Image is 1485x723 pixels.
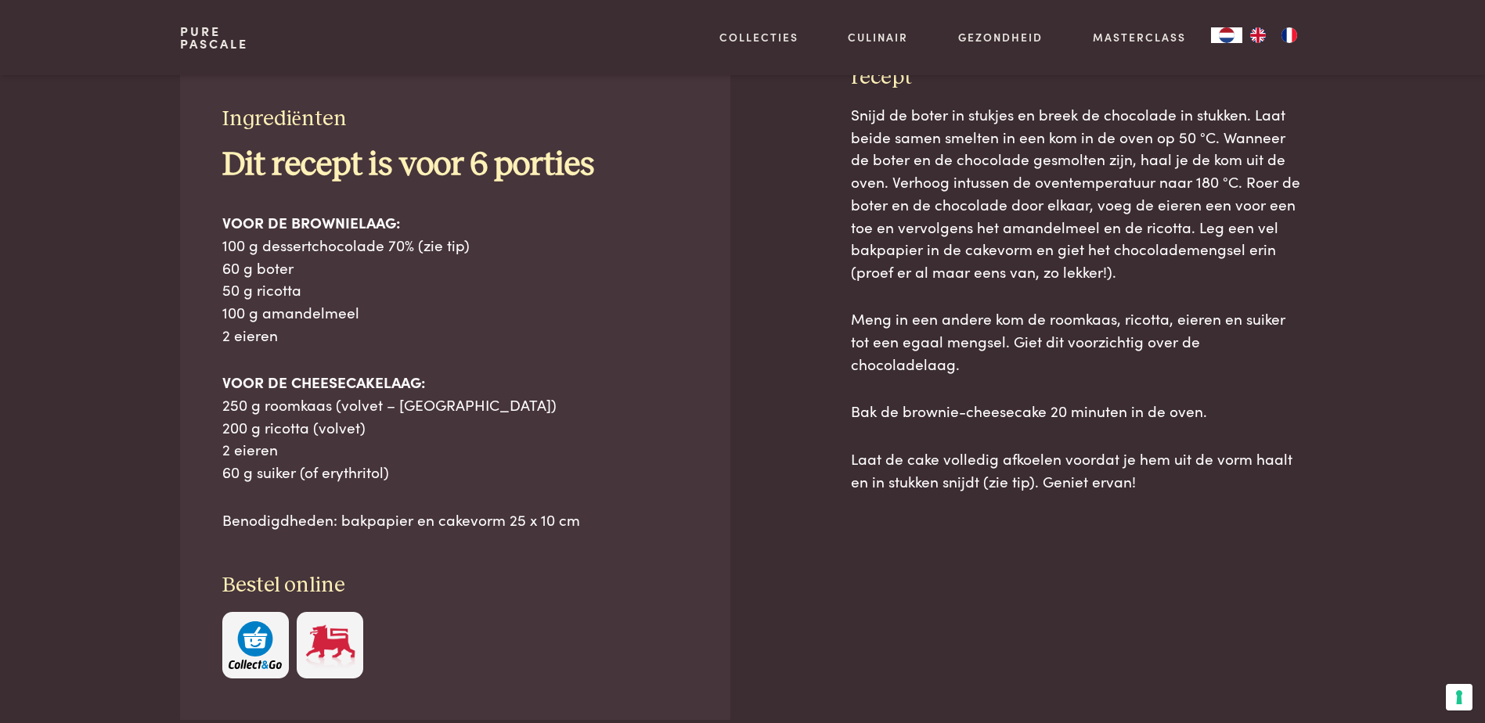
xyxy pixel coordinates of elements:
span: Bak de brownie-cheesecake 20 minuten in de oven. [851,400,1207,421]
span: 60 g suiker (of erythritol) [222,461,389,482]
span: Benodigdheden: bakpapier en cakevorm 25 x 10 cm [222,509,580,530]
a: PurePascale [180,25,248,50]
span: Laat de cake volledig afkoelen voordat je hem uit de vorm haalt en in stukken snijdt (zie tip). G... [851,448,1292,491]
ul: Language list [1242,27,1305,43]
span: 50 g ricotta [222,279,301,300]
span: 100 g dessertchocolade 70% (zie tip) [222,234,470,255]
span: Ingrediënten [222,108,347,130]
span: 200 g ricotta (volvet) [222,416,366,437]
a: FR [1274,27,1305,43]
aside: Language selected: Nederlands [1211,27,1305,43]
div: Language [1211,27,1242,43]
a: EN [1242,27,1274,43]
span: 250 g roomkaas (volvet – [GEOGRAPHIC_DATA]) [222,394,557,415]
a: Gezondheid [958,29,1043,45]
img: c308188babc36a3a401bcb5cb7e020f4d5ab42f7cacd8327e500463a43eeb86c.svg [229,621,282,669]
b: Dit recept is voor 6 porties [222,149,594,182]
span: 2 eieren [222,324,278,345]
button: Uw voorkeuren voor toestemming voor trackingtechnologieën [1446,684,1472,710]
img: Delhaize [304,621,357,669]
a: Culinair [848,29,908,45]
a: NL [1211,27,1242,43]
h3: Bestel online [222,572,689,599]
a: Masterclass [1093,29,1186,45]
span: 100 g amandelmeel [222,301,359,322]
span: 60 g boter [222,257,294,278]
b: VOOR DE CHEESECAKELAAG: [222,371,425,392]
b: VOOR DE BROWNIELAAG: [222,211,400,232]
a: Collecties [719,29,798,45]
span: Snijd de boter in stukjes en breek de chocolade in stukken. Laat beide samen smelten in een kom i... [851,103,1300,282]
span: 2 eieren [222,438,278,459]
h3: recept [851,64,1305,92]
span: Meng in een andere kom de roomkaas, ricotta, eieren en suiker tot een egaal mengsel. Giet dit voo... [851,308,1285,373]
